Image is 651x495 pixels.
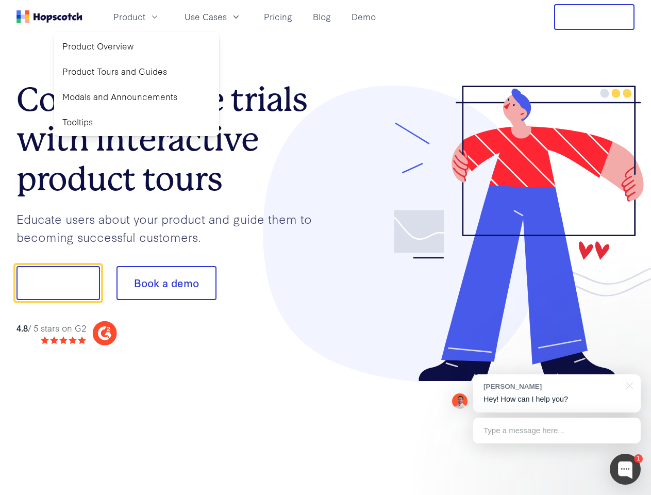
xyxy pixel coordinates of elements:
[473,418,641,443] div: Type a message here...
[16,210,326,245] p: Educate users about your product and guide them to becoming successful customers.
[58,61,215,82] a: Product Tours and Guides
[634,454,643,463] div: 1
[483,382,620,391] div: [PERSON_NAME]
[347,8,380,25] a: Demo
[58,86,215,107] a: Modals and Announcements
[58,111,215,133] a: Tooltips
[554,4,635,30] button: Free Trial
[16,80,326,199] h1: Convert more trials with interactive product tours
[452,393,468,409] img: Mark Spera
[16,10,82,23] a: Home
[260,8,296,25] a: Pricing
[16,266,100,300] button: Show me!
[185,10,227,23] span: Use Cases
[113,10,145,23] span: Product
[16,322,28,334] strong: 4.8
[178,8,247,25] button: Use Cases
[16,322,86,335] div: / 5 stars on G2
[116,266,216,300] button: Book a demo
[309,8,335,25] a: Blog
[58,36,215,57] a: Product Overview
[483,394,630,405] p: Hey! How can I help you?
[107,8,166,25] button: Product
